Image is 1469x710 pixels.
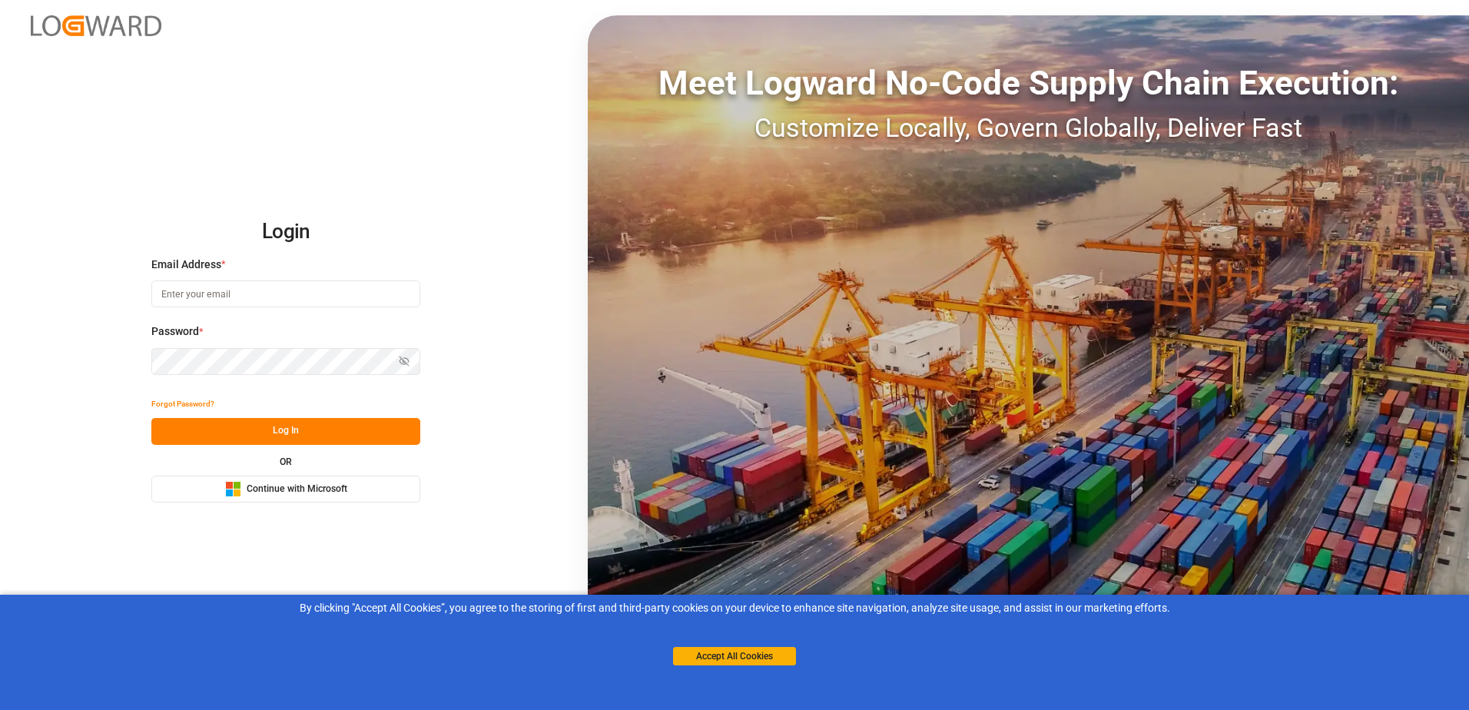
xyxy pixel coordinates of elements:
span: Password [151,323,199,340]
button: Continue with Microsoft [151,476,420,503]
small: OR [280,457,292,466]
div: Meet Logward No-Code Supply Chain Execution: [588,58,1469,108]
div: By clicking "Accept All Cookies”, you agree to the storing of first and third-party cookies on yo... [11,600,1458,616]
button: Accept All Cookies [673,647,796,665]
span: Continue with Microsoft [247,483,347,496]
h2: Login [151,207,420,257]
div: Customize Locally, Govern Globally, Deliver Fast [588,108,1469,148]
button: Forgot Password? [151,391,214,418]
button: Log In [151,418,420,445]
img: Logward_new_orange.png [31,15,161,36]
span: Email Address [151,257,221,273]
input: Enter your email [151,280,420,307]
